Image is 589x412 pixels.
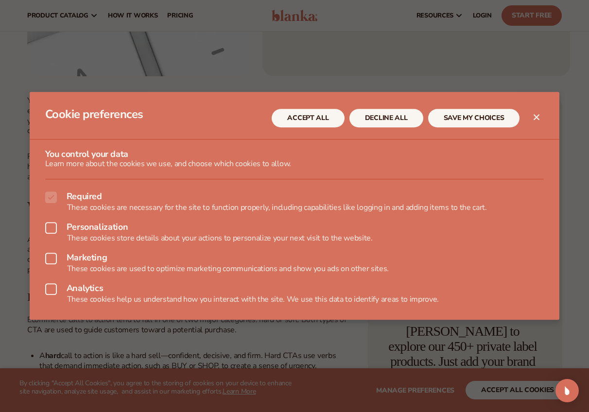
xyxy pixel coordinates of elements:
[45,295,544,305] p: These cookies help us understand how you interact with the site. We use this data to identify are...
[45,107,272,129] h2: Cookie preferences
[349,109,423,128] button: DECLINE ALL
[45,264,544,274] p: These cookies are used to optimize marketing communications and show you ads on other sites.
[45,234,544,243] p: These cookies store details about your actions to personalize your next visit to the website.
[45,253,544,264] label: Marketing
[428,109,520,128] button: SAVE MY CHOICES
[45,203,544,212] p: These cookies are necessary for the site to function properly, including capabilities like loggin...
[531,111,542,123] button: Close dialog
[555,379,579,402] div: Open Intercom Messenger
[45,191,544,203] label: Required
[45,160,544,169] p: Learn more about the cookies we use, and choose which cookies to allow.
[45,284,544,295] label: Analytics
[272,109,344,128] button: ACCEPT ALL
[45,222,544,234] label: Personalization
[45,149,544,160] h3: You control your data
